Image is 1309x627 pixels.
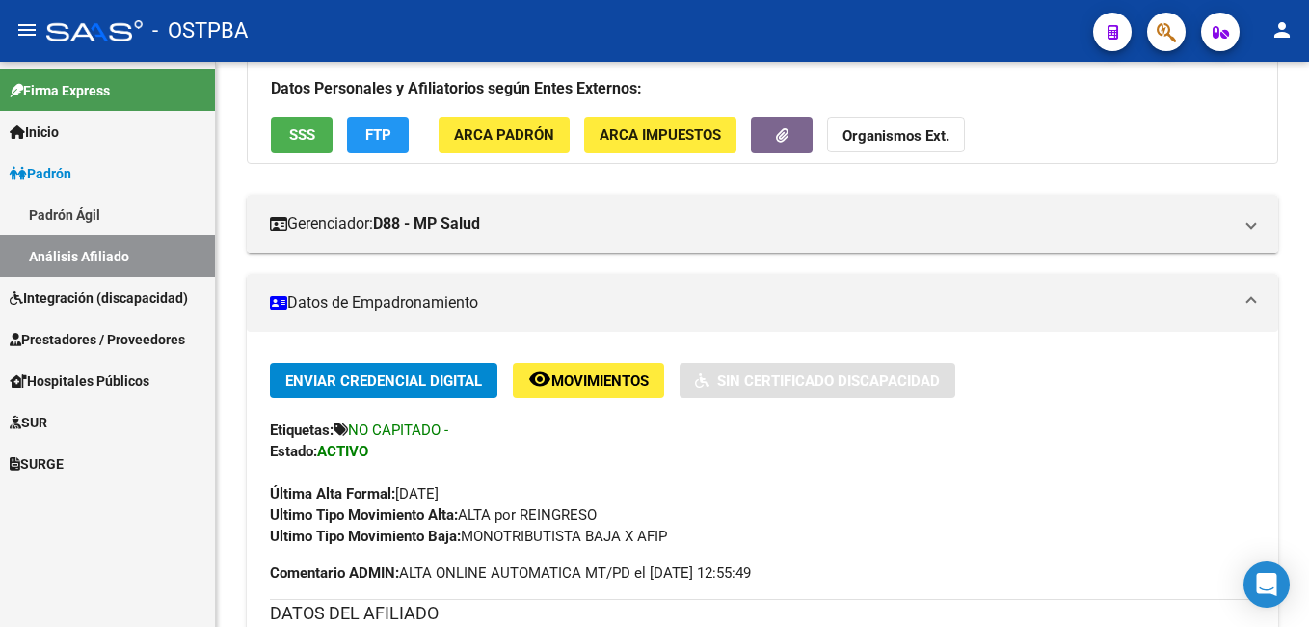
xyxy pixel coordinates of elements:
strong: Ultimo Tipo Movimiento Baja: [270,528,461,545]
span: MONOTRIBUTISTA BAJA X AFIP [270,528,667,545]
mat-panel-title: Gerenciador: [270,213,1232,234]
span: SURGE [10,453,64,475]
div: Open Intercom Messenger [1243,561,1290,608]
mat-expansion-panel-header: Datos de Empadronamiento [247,274,1278,332]
mat-expansion-panel-header: Gerenciador:D88 - MP Salud [247,195,1278,253]
span: FTP [365,127,391,145]
span: - OSTPBA [152,10,248,52]
span: Firma Express [10,80,110,101]
button: Movimientos [513,363,664,398]
span: Sin Certificado Discapacidad [717,372,940,390]
mat-icon: person [1270,18,1294,41]
mat-panel-title: Datos de Empadronamiento [270,292,1232,313]
span: Hospitales Públicos [10,370,149,392]
span: ARCA Padrón [454,127,554,145]
span: Inicio [10,122,59,143]
strong: Etiquetas: [270,422,334,439]
strong: Organismos Ext. [842,128,949,146]
span: Enviar Credencial Digital [285,372,482,390]
span: NO CAPITADO - [348,422,448,439]
strong: Ultimo Tipo Movimiento Alta: [270,506,458,524]
button: Sin Certificado Discapacidad [680,363,955,398]
h3: DATOS DEL AFILIADO [270,600,1255,627]
mat-icon: remove_red_eye [528,368,551,391]
h3: Datos Personales y Afiliatorios según Entes Externos: [271,75,1254,102]
span: Prestadores / Proveedores [10,329,185,350]
span: SSS [289,127,315,145]
button: Enviar Credencial Digital [270,363,497,398]
button: ARCA Padrón [439,117,570,152]
button: ARCA Impuestos [584,117,736,152]
span: ARCA Impuestos [600,127,721,145]
span: [DATE] [270,485,439,503]
strong: Estado: [270,443,317,460]
span: Padrón [10,163,71,184]
strong: Comentario ADMIN: [270,564,399,582]
strong: Última Alta Formal: [270,485,395,503]
strong: D88 - MP Salud [373,213,480,234]
mat-icon: menu [15,18,39,41]
button: FTP [347,117,409,152]
span: Movimientos [551,372,649,390]
strong: ACTIVO [317,443,368,460]
button: Organismos Ext. [827,117,965,152]
button: SSS [271,117,333,152]
span: SUR [10,412,47,433]
span: Integración (discapacidad) [10,287,188,309]
span: ALTA por REINGRESO [270,506,597,524]
span: ALTA ONLINE AUTOMATICA MT/PD el [DATE] 12:55:49 [270,562,751,584]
